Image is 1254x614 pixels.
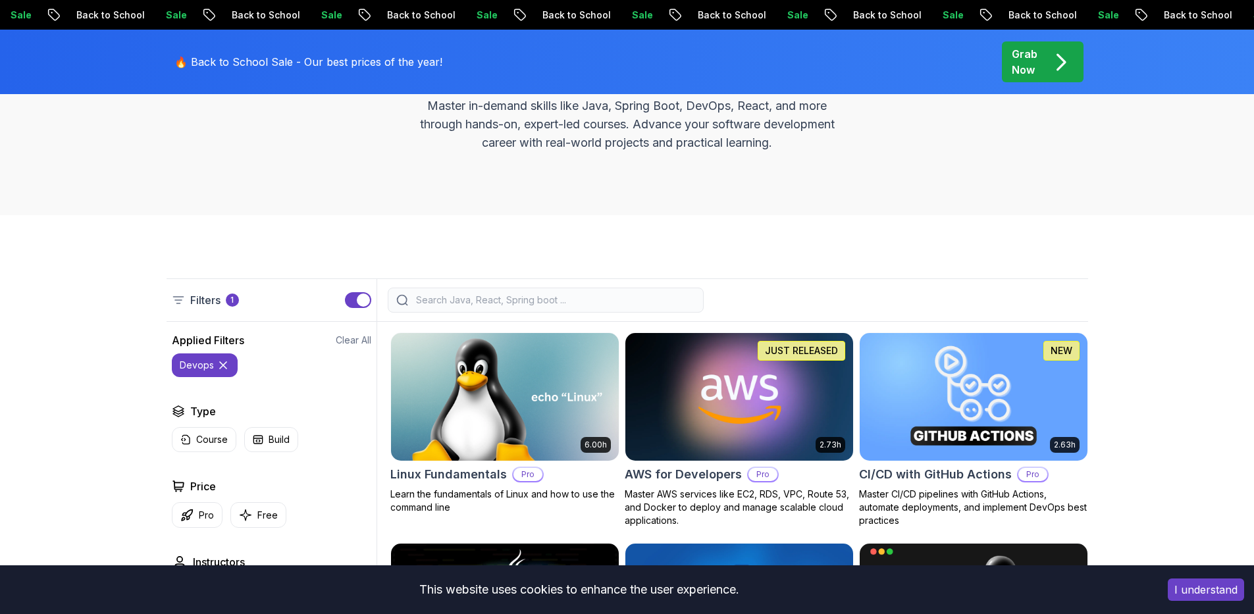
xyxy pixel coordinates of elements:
p: Pro [199,509,214,522]
a: CI/CD with GitHub Actions card2.63hNEWCI/CD with GitHub ActionsProMaster CI/CD pipelines with Git... [859,332,1088,527]
p: NEW [1051,344,1072,357]
p: 🔥 Back to School Sale - Our best prices of the year! [174,54,442,70]
p: Back to School [532,9,621,22]
p: Sale [932,9,974,22]
p: Learn the fundamentals of Linux and how to use the command line [390,488,619,514]
p: Back to School [377,9,466,22]
img: AWS for Developers card [619,330,858,463]
p: Sale [155,9,197,22]
p: Master in-demand skills like Java, Spring Boot, DevOps, React, and more through hands-on, expert-... [406,97,849,152]
h2: Applied Filters [172,332,244,348]
button: Pro [172,502,222,528]
img: Linux Fundamentals card [391,333,619,461]
button: Course [172,427,236,452]
h2: Instructors [193,554,245,570]
p: Back to School [843,9,932,22]
p: Sale [1087,9,1130,22]
p: Free [257,509,278,522]
p: Sale [777,9,819,22]
p: Course [196,433,228,446]
button: Clear All [336,334,371,347]
button: Build [244,427,298,452]
p: 6.00h [585,440,607,450]
img: CI/CD with GitHub Actions card [860,333,1087,461]
p: Back to School [1153,9,1243,22]
p: devops [180,359,214,372]
h2: CI/CD with GitHub Actions [859,465,1012,484]
p: 2.63h [1054,440,1076,450]
p: Grab Now [1012,46,1037,78]
p: Filters [190,292,221,308]
p: Pro [748,468,777,481]
h2: AWS for Developers [625,465,742,484]
a: AWS for Developers card2.73hJUST RELEASEDAWS for DevelopersProMaster AWS services like EC2, RDS, ... [625,332,854,527]
a: Linux Fundamentals card6.00hLinux FundamentalsProLearn the fundamentals of Linux and how to use t... [390,332,619,514]
p: Master AWS services like EC2, RDS, VPC, Route 53, and Docker to deploy and manage scalable cloud ... [625,488,854,527]
div: This website uses cookies to enhance the user experience. [10,575,1148,604]
h2: Linux Fundamentals [390,465,507,484]
p: Pro [1018,468,1047,481]
button: devops [172,353,238,377]
p: 1 [230,295,234,305]
p: Master CI/CD pipelines with GitHub Actions, automate deployments, and implement DevOps best pract... [859,488,1088,527]
p: 2.73h [820,440,841,450]
p: JUST RELEASED [765,344,838,357]
p: Pro [513,468,542,481]
h2: Type [190,403,216,419]
p: Sale [621,9,664,22]
p: Back to School [998,9,1087,22]
p: Back to School [66,9,155,22]
p: Sale [311,9,353,22]
input: Search Java, React, Spring boot ... [413,294,695,307]
p: Build [269,433,290,446]
p: Sale [466,9,508,22]
p: Back to School [221,9,311,22]
h2: Price [190,478,216,494]
button: Accept cookies [1168,578,1244,601]
p: Back to School [687,9,777,22]
button: Free [230,502,286,528]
